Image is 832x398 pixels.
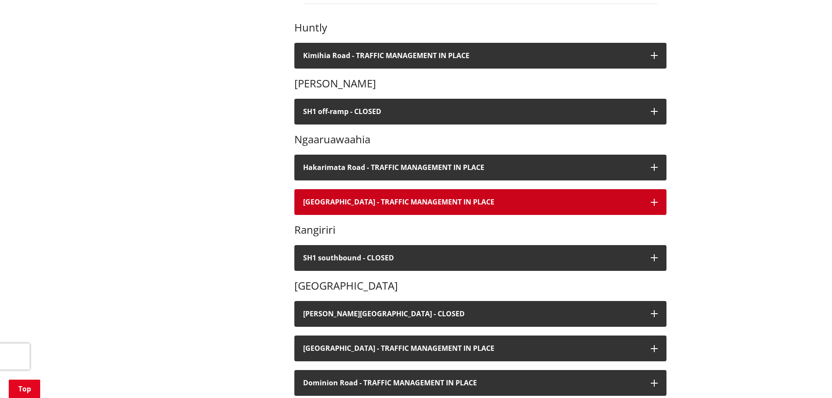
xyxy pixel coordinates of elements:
button: Dominion Road - TRAFFIC MANAGEMENT IN PLACE [294,370,666,396]
h4: SH1 off-ramp - CLOSED [303,107,642,116]
button: SH1 off-ramp - CLOSED [294,99,666,125]
h4: SH1 southbound - CLOSED [303,254,642,262]
h4: Hakarimata Road - TRAFFIC MANAGEMENT IN PLACE [303,163,642,172]
button: [GEOGRAPHIC_DATA] - TRAFFIC MANAGEMENT IN PLACE [294,189,666,215]
h3: [GEOGRAPHIC_DATA] [294,280,666,292]
h4: [PERSON_NAME][GEOGRAPHIC_DATA] - CLOSED [303,310,642,318]
button: Kimihia Road - TRAFFIC MANAGEMENT IN PLACE [294,43,666,69]
h4: Dominion Road - TRAFFIC MANAGEMENT IN PLACE [303,379,642,387]
h3: Huntly [294,21,666,34]
h3: Ngaaruawaahia [294,133,666,146]
h3: [PERSON_NAME] [294,77,666,90]
button: [GEOGRAPHIC_DATA] - TRAFFIC MANAGEMENT IN PLACE [294,336,666,361]
iframe: Messenger Launcher [792,361,823,393]
h4: [GEOGRAPHIC_DATA] - TRAFFIC MANAGEMENT IN PLACE [303,344,642,353]
h3: Rangiriri [294,224,666,236]
button: SH1 southbound - CLOSED [294,245,666,271]
button: Hakarimata Road - TRAFFIC MANAGEMENT IN PLACE [294,155,666,180]
button: [PERSON_NAME][GEOGRAPHIC_DATA] - CLOSED [294,301,666,327]
h4: [GEOGRAPHIC_DATA] - TRAFFIC MANAGEMENT IN PLACE [303,198,642,206]
h4: Kimihia Road - TRAFFIC MANAGEMENT IN PLACE [303,52,642,60]
a: Top [9,380,40,398]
